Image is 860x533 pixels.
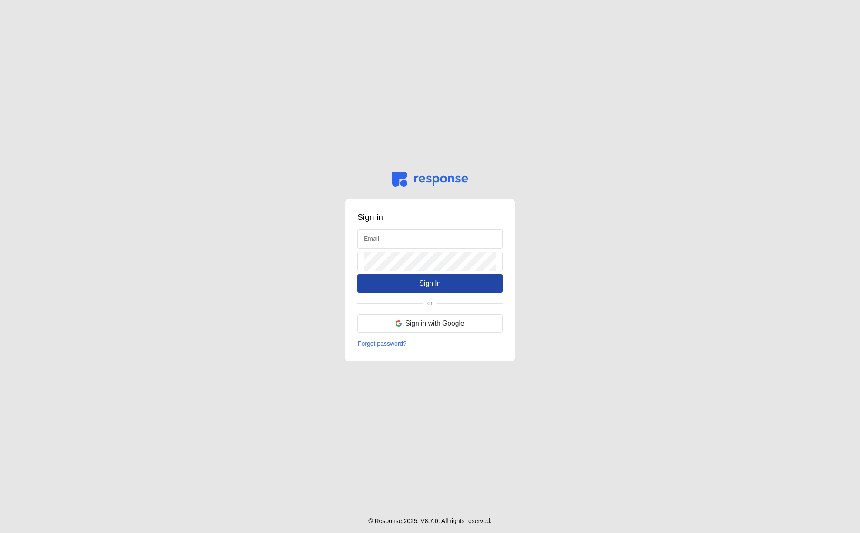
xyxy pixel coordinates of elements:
button: Sign in with Google [357,314,503,333]
p: © Response, 2025 . V 8.7.0 . All rights reserved. [368,516,492,526]
p: or [427,299,433,308]
p: Sign in with Google [405,318,464,329]
img: svg%3e [396,320,402,327]
h3: Sign in [357,212,503,223]
img: svg%3e [392,172,468,187]
p: Forgot password? [358,339,406,349]
button: Sign In [357,274,503,293]
input: Email [364,230,496,249]
button: Forgot password? [357,339,407,349]
p: Sign In [419,278,440,289]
